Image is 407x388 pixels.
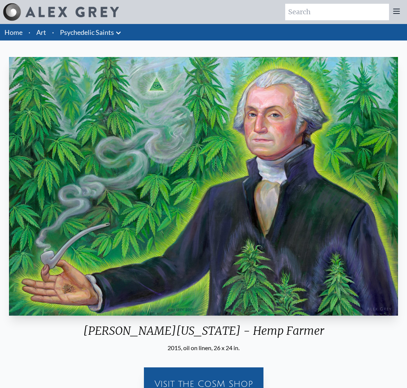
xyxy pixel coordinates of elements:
[36,27,46,37] a: Art
[25,24,33,40] li: ·
[60,27,114,37] a: Psychedelic Saints
[4,28,22,36] a: Home
[9,57,398,316] img: George-Washinton---Hemp-Farmer-2015-Alex-Grey-watermarked.jpg
[6,324,401,343] div: [PERSON_NAME][US_STATE] - Hemp Farmer
[285,4,389,20] input: Search
[49,24,57,40] li: ·
[6,343,401,352] div: 2015, oil on linen, 26 x 24 in.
